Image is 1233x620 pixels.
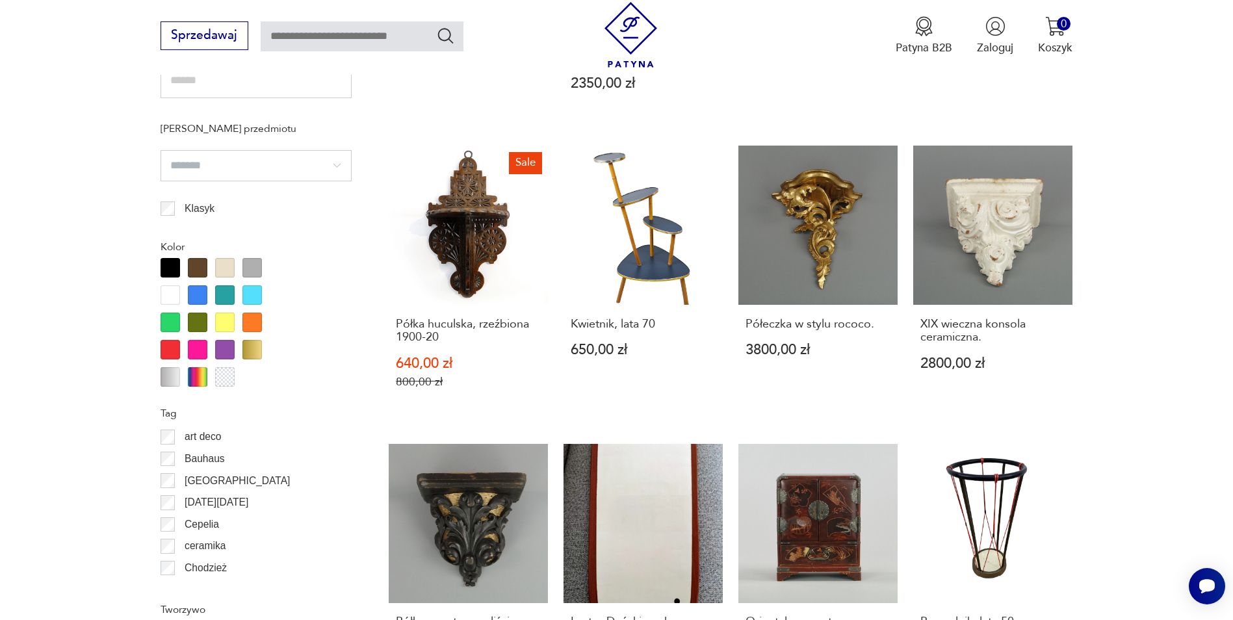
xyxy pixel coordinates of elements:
div: 0 [1057,17,1071,31]
p: art deco [185,428,221,445]
p: [PERSON_NAME] przedmiotu [161,120,352,137]
h3: Kwietnik, lata 70 [571,318,716,331]
a: SalePółka huculska, rzeźbiona 1900-20Półka huculska, rzeźbiona 1900-20640,00 zł800,00 zł [389,146,548,419]
a: Kwietnik, lata 70Kwietnik, lata 70650,00 zł [564,146,723,419]
button: Sprzedawaj [161,21,248,50]
p: [DATE][DATE] [185,494,248,511]
p: 650,00 zł [571,343,716,357]
button: 0Koszyk [1038,16,1072,55]
p: [GEOGRAPHIC_DATA] [185,472,290,489]
h3: Półeczka w stylu rococo. [746,318,890,331]
h3: XIX wieczna konsola ceramiczna. [920,318,1065,344]
p: Koszyk [1038,40,1072,55]
p: 3800,00 zł [746,343,890,357]
button: Patyna B2B [896,16,952,55]
a: Sprzedawaj [161,31,248,42]
p: Zaloguj [977,40,1013,55]
p: ceramika [185,537,226,554]
button: Zaloguj [977,16,1013,55]
p: Chodzież [185,560,227,576]
img: Ikonka użytkownika [985,16,1006,36]
a: XIX wieczna konsola ceramiczna.XIX wieczna konsola ceramiczna.2800,00 zł [913,146,1072,419]
a: Półeczka w stylu rococo.Półeczka w stylu rococo.3800,00 zł [738,146,898,419]
button: Szukaj [436,26,455,45]
p: 800,00 zł [396,375,541,389]
p: Patyna B2B [896,40,952,55]
p: Kolor [161,239,352,255]
p: 2350,00 zł [571,77,716,90]
p: Bauhaus [185,450,225,467]
p: Ćmielów [185,581,224,598]
p: Tag [161,405,352,422]
img: Ikona koszyka [1045,16,1065,36]
p: Tworzywo [161,601,352,618]
p: Cepelia [185,516,219,533]
p: Klasyk [185,200,214,217]
img: Patyna - sklep z meblami i dekoracjami vintage [598,2,664,68]
img: Ikona medalu [914,16,934,36]
h3: Półka huculska, rzeźbiona 1900-20 [396,318,541,344]
p: 640,00 zł [396,357,541,370]
iframe: Smartsupp widget button [1189,568,1225,604]
a: Ikona medaluPatyna B2B [896,16,952,55]
p: 2800,00 zł [920,357,1065,370]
